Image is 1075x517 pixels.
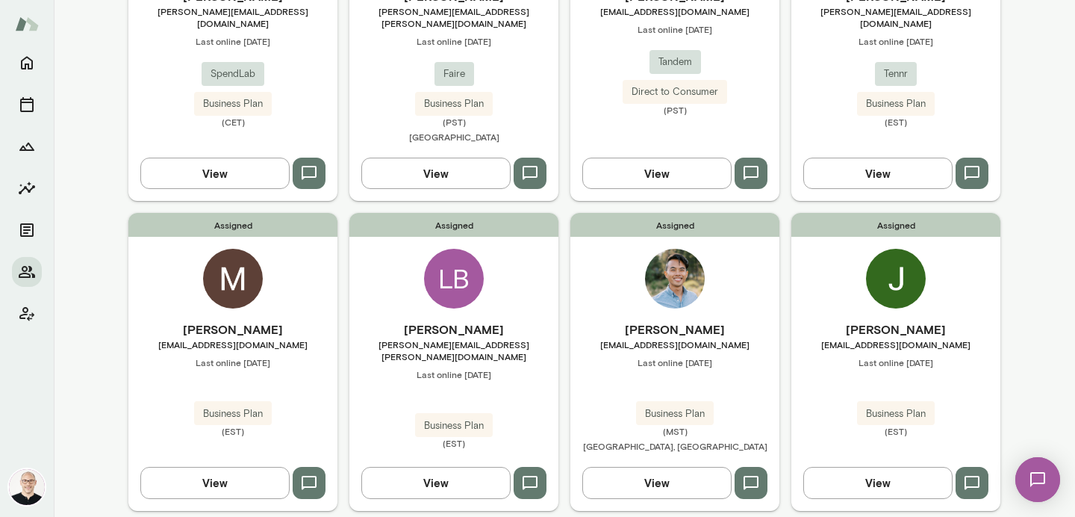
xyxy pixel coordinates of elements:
button: View [582,467,732,498]
button: Documents [12,215,42,245]
span: (CET) [128,116,337,128]
img: Michael Wilson [9,469,45,505]
span: (PST) [349,116,558,128]
span: [PERSON_NAME][EMAIL_ADDRESS][PERSON_NAME][DOMAIN_NAME] [349,5,558,29]
span: Business Plan [415,418,493,433]
span: Last online [DATE] [349,35,558,47]
span: (EST) [791,116,1000,128]
span: [EMAIL_ADDRESS][DOMAIN_NAME] [570,338,779,350]
div: LB [424,249,484,309]
h6: [PERSON_NAME] [570,321,779,338]
span: Tennr [875,66,917,81]
span: Business Plan [194,406,272,421]
button: Home [12,48,42,78]
button: View [361,467,511,498]
span: Business Plan [194,96,272,111]
span: Last online [DATE] [349,368,558,380]
button: Sessions [12,90,42,120]
span: [PERSON_NAME][EMAIL_ADDRESS][DOMAIN_NAME] [128,5,337,29]
span: SpendLab [202,66,264,81]
span: [EMAIL_ADDRESS][DOMAIN_NAME] [128,338,337,350]
span: Business Plan [636,406,714,421]
button: View [361,158,511,189]
button: Members [12,257,42,287]
img: Matthew Dillabough [203,249,263,309]
span: [PERSON_NAME][EMAIL_ADDRESS][PERSON_NAME][DOMAIN_NAME] [349,338,558,362]
span: [EMAIL_ADDRESS][DOMAIN_NAME] [791,338,1000,350]
h6: [PERSON_NAME] [349,321,558,338]
span: Tandem [649,55,701,69]
button: Growth Plan [12,131,42,161]
button: View [140,467,290,498]
button: View [582,158,732,189]
span: (EST) [349,437,558,449]
span: Last online [DATE] [570,23,779,35]
span: Faire [434,66,474,81]
span: Assigned [349,213,558,237]
span: Last online [DATE] [128,35,337,47]
h6: [PERSON_NAME] [128,321,337,338]
span: (MST) [570,425,779,437]
span: (EST) [128,425,337,437]
button: Insights [12,173,42,203]
button: View [803,158,953,189]
span: [PERSON_NAME][EMAIL_ADDRESS][DOMAIN_NAME] [791,5,1000,29]
span: Business Plan [857,406,935,421]
img: Mento [15,10,39,38]
img: Justin Freimann [866,249,926,309]
span: [GEOGRAPHIC_DATA], [GEOGRAPHIC_DATA] [583,441,767,451]
span: [GEOGRAPHIC_DATA] [409,131,499,142]
span: Assigned [791,213,1000,237]
span: Last online [DATE] [570,356,779,368]
button: View [803,467,953,498]
span: Last online [DATE] [128,356,337,368]
img: Alex Yu [645,249,705,309]
span: Assigned [128,213,337,237]
span: Assigned [570,213,779,237]
span: (PST) [570,104,779,116]
span: Last online [DATE] [791,35,1000,47]
h6: [PERSON_NAME] [791,321,1000,338]
span: Business Plan [415,96,493,111]
button: Client app [12,299,42,329]
span: (EST) [791,425,1000,437]
span: Direct to Consumer [623,84,727,99]
span: Last online [DATE] [791,356,1000,368]
span: Business Plan [857,96,935,111]
span: [EMAIL_ADDRESS][DOMAIN_NAME] [570,5,779,17]
button: View [140,158,290,189]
